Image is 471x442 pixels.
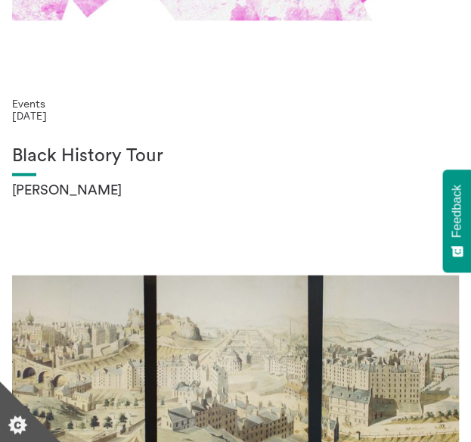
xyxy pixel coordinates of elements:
span: Feedback [450,185,463,238]
h1: Black History Tour [12,146,459,167]
p: Events [12,98,459,110]
h2: [PERSON_NAME] [12,182,459,198]
button: Feedback - Show survey [442,170,471,272]
p: [DATE] [12,110,459,122]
